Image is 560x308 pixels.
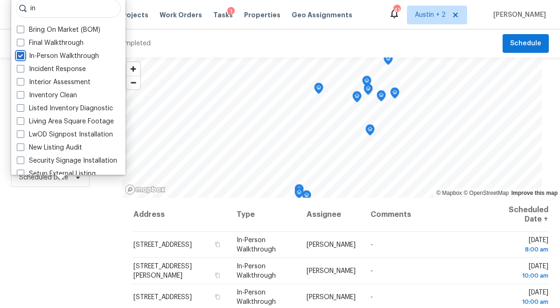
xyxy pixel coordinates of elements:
[244,10,280,20] span: Properties
[510,38,541,50] span: Schedule
[495,237,548,254] span: [DATE]
[364,84,373,98] div: Map marker
[126,76,140,89] button: Zoom out
[125,184,166,195] a: Mapbox homepage
[371,294,373,301] span: -
[436,190,462,196] a: Mapbox
[17,25,100,35] label: Bring On Market (BOM)
[227,7,235,16] div: 1
[511,190,558,196] a: Improve this map
[237,263,276,279] span: In-Person Walkthrough
[237,237,276,253] span: In-Person Walkthrough
[119,10,148,20] span: Projects
[495,289,548,307] span: [DATE]
[122,57,542,198] canvas: Map
[116,39,151,48] div: Completed
[17,169,96,179] label: Setup External Listing
[393,6,400,15] div: 41
[133,198,229,232] th: Address
[229,198,299,232] th: Type
[126,62,140,76] button: Zoom in
[365,124,375,139] div: Map marker
[495,245,548,254] div: 8:00 am
[390,87,399,102] div: Map marker
[133,242,192,248] span: [STREET_ADDRESS]
[495,297,548,307] div: 10:00 am
[292,10,352,20] span: Geo Assignments
[213,12,233,18] span: Tasks
[17,104,113,113] label: Listed Inventory Diagnostic
[377,90,386,105] div: Map marker
[384,54,393,68] div: Map marker
[302,190,311,205] div: Map marker
[17,51,99,61] label: In-Person Walkthrough
[488,198,549,232] th: Scheduled Date ↑
[362,76,371,90] div: Map marker
[17,38,84,48] label: Final Walkthrough
[133,294,192,301] span: [STREET_ADDRESS]
[19,173,68,182] span: Scheduled Date
[503,34,549,53] button: Schedule
[371,242,373,248] span: -
[294,187,304,202] div: Map marker
[213,240,222,249] button: Copy Address
[463,190,509,196] a: OpenStreetMap
[294,184,304,199] div: Map marker
[17,130,113,139] label: LwOD Signpost Installation
[160,10,202,20] span: Work Orders
[352,91,362,106] div: Map marker
[17,143,82,152] label: New Listing Audit
[17,64,86,74] label: Incident Response
[17,117,114,126] label: Living Area Square Footage
[415,10,446,20] span: Austin + 2
[17,78,91,87] label: Interior Assessment
[299,198,363,232] th: Assignee
[213,271,222,279] button: Copy Address
[133,263,192,279] span: [STREET_ADDRESS][PERSON_NAME]
[371,268,373,274] span: -
[490,10,546,20] span: [PERSON_NAME]
[495,271,548,280] div: 10:00 am
[307,268,356,274] span: [PERSON_NAME]
[17,156,117,165] label: Security Signage Installation
[495,263,548,280] span: [DATE]
[307,294,356,301] span: [PERSON_NAME]
[314,83,323,97] div: Map marker
[237,289,276,305] span: In-Person Walkthrough
[363,198,488,232] th: Comments
[17,91,77,100] label: Inventory Clean
[213,293,222,301] button: Copy Address
[307,242,356,248] span: [PERSON_NAME]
